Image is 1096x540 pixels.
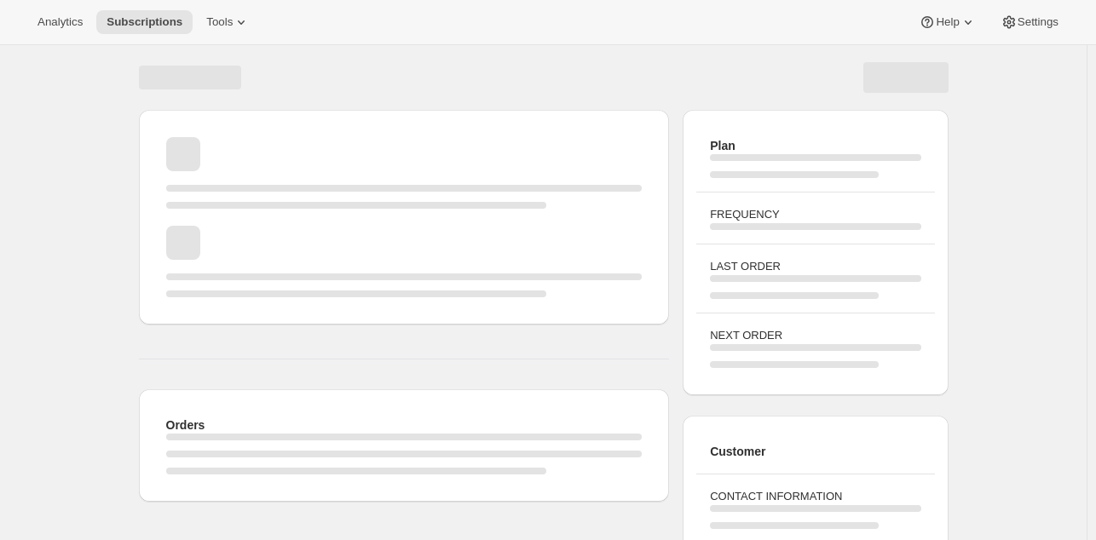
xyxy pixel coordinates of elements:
h2: Customer [710,443,920,460]
span: Subscriptions [107,15,182,29]
span: Tools [206,15,233,29]
button: Subscriptions [96,10,193,34]
h3: LAST ORDER [710,258,920,275]
h3: FREQUENCY [710,206,920,223]
h2: Plan [710,137,920,154]
span: Analytics [37,15,83,29]
span: Help [936,15,959,29]
button: Analytics [27,10,93,34]
button: Settings [990,10,1069,34]
span: Settings [1018,15,1059,29]
h2: Orders [166,416,643,434]
h3: CONTACT INFORMATION [710,488,920,505]
button: Tools [196,10,260,34]
h3: NEXT ORDER [710,327,920,344]
button: Help [909,10,986,34]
